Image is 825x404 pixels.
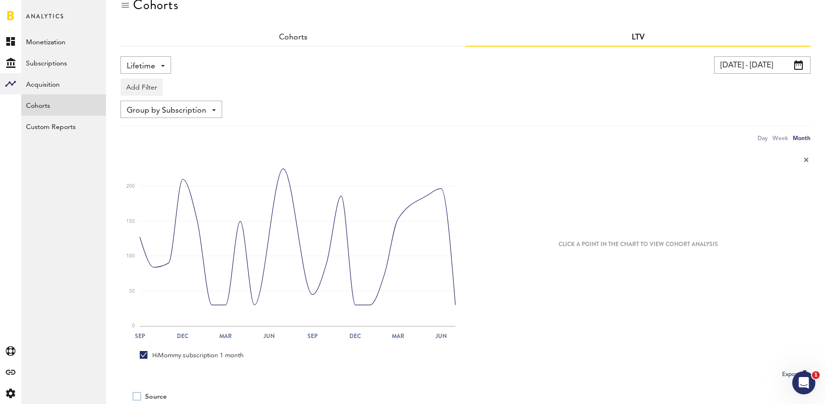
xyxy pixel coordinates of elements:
[21,52,106,73] a: Subscriptions
[21,116,106,137] a: Custom Reports
[140,351,244,360] div: HiMommy subscription 1 month
[145,393,167,401] div: Source
[135,332,145,340] text: Sep
[812,371,820,379] span: 1
[792,371,815,394] iframe: Intercom live chat
[307,332,318,340] text: Sep
[219,332,232,340] text: Mar
[772,133,788,143] div: Week
[21,94,106,116] a: Cohorts
[779,368,811,381] button: Export
[127,103,206,119] span: Group by Subscription
[435,332,447,340] text: Jun
[129,289,135,294] text: 50
[21,73,106,94] a: Acquisition
[126,184,135,189] text: 200
[132,324,135,328] text: 0
[26,11,64,31] span: Analytics
[758,133,768,143] div: Day
[279,34,307,41] a: Cohorts
[20,7,55,15] span: Support
[799,368,811,380] img: Export
[632,34,645,41] a: LTV
[349,332,361,340] text: Dec
[392,332,404,340] text: Mar
[793,133,811,143] div: Month
[559,236,718,252] h3: CLICK A POINT IN THE CHART TO VIEW COHORT ANALYSIS
[126,254,135,259] text: 100
[120,78,163,96] button: Add Filter
[21,31,106,52] a: Monetization
[127,58,155,75] span: Lifetime
[263,332,275,340] text: Jun
[126,219,135,224] text: 150
[177,332,188,340] text: Dec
